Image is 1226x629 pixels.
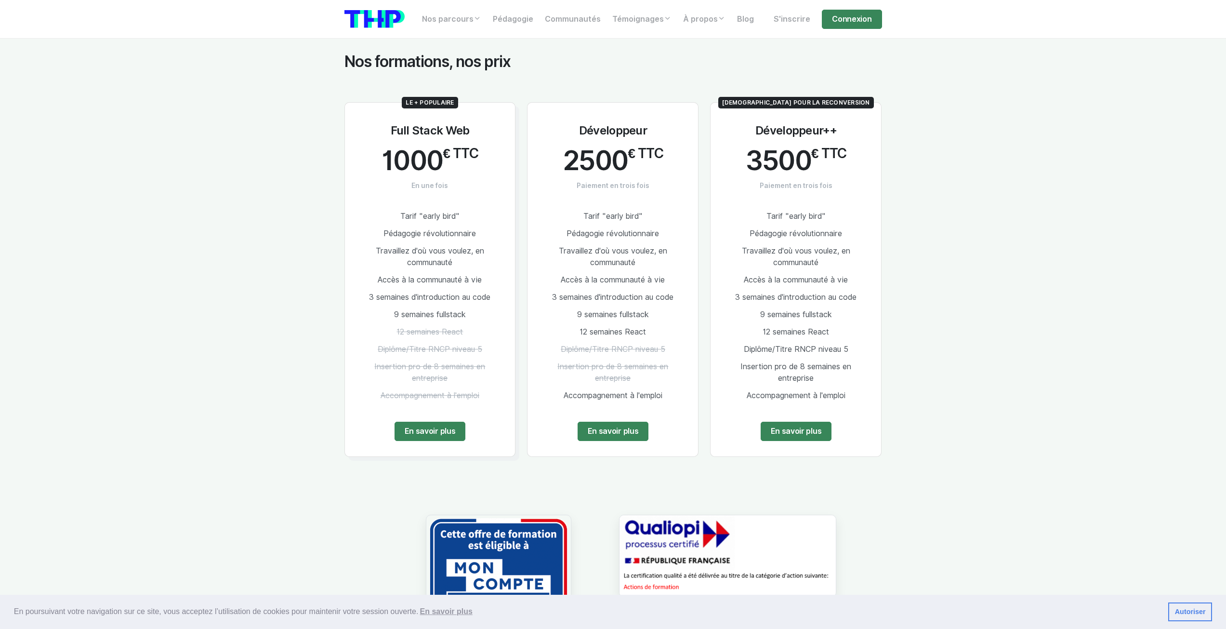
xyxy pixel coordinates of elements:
a: learn more about cookies [418,604,474,619]
span: Diplôme/Titre RNCP niveau 5 [561,345,665,354]
span: Accès à la communauté à vie [378,275,482,284]
h3: Full Stack Web [391,124,470,138]
span: Accès à la communauté à vie [561,275,665,284]
img: Certification Qualiopi [619,515,836,597]
span: 12 semaines React [580,327,646,336]
span: Accompagnement à l'emploi [747,391,845,400]
span: 9 semaines fullstack [760,310,832,319]
span: € TTC [443,146,478,162]
span: € TTC [628,146,663,162]
span: Insertion pro de 8 semaines en entreprise [740,362,851,383]
span: Paiement en trois fois [577,181,649,190]
span: € TTC [811,146,846,162]
span: Accompagnement à l'emploi [381,391,479,400]
span: 3 semaines d'introduction au code [735,293,857,302]
span: Diplôme/Titre RNCP niveau 5 [378,345,482,354]
span: Pédagogie révolutionnaire [567,229,659,238]
span: Tarif "early bird" [583,212,643,221]
a: S'inscrire [768,10,816,29]
a: En savoir plus [395,422,466,441]
span: Paiement en trois fois [760,181,832,190]
h3: Développeur [579,124,647,138]
span: 1000 [382,146,443,175]
span: Tarif "early bird" [766,212,826,221]
a: En savoir plus [761,422,832,441]
span: Diplôme/Titre RNCP niveau 5 [744,345,848,354]
a: Communautés [539,10,606,29]
span: Le + populaire [402,97,458,108]
span: Pédagogie révolutionnaire [383,229,476,238]
span: En poursuivant votre navigation sur ce site, vous acceptez l’utilisation de cookies pour mainteni... [14,604,1160,619]
span: 3 semaines d'introduction au code [369,293,490,302]
a: À propos [677,10,731,29]
img: logo [344,10,405,28]
span: Accès à la communauté à vie [744,275,848,284]
a: dismiss cookie message [1168,602,1212,622]
span: Tarif "early bird" [400,212,460,221]
span: Insertion pro de 8 semaines en entreprise [374,362,485,383]
span: 9 semaines fullstack [394,310,466,319]
h3: Développeur++ [755,124,837,138]
span: 12 semaines React [763,327,829,336]
h2: Nos formations, nos prix [344,53,882,71]
a: Nos parcours [416,10,487,29]
span: Pédagogie révolutionnaire [750,229,842,238]
span: 3500 [746,146,811,175]
a: Connexion [822,10,882,29]
span: 9 semaines fullstack [577,310,649,319]
span: Accompagnement à l'emploi [564,391,662,400]
span: [DEMOGRAPHIC_DATA] pour la reconversion [718,97,873,108]
span: 3 semaines d'introduction au code [552,293,673,302]
a: Pédagogie [487,10,539,29]
a: En savoir plus [578,422,649,441]
span: Travaillez d'où vous voulez, en communauté [742,246,850,267]
span: En une fois [411,181,448,190]
span: Insertion pro de 8 semaines en entreprise [557,362,668,383]
span: Travaillez d'où vous voulez, en communauté [376,246,484,267]
span: 12 semaines React [396,327,463,336]
span: Travaillez d'où vous voulez, en communauté [559,246,667,267]
a: Blog [731,10,760,29]
span: 2500 [563,146,628,175]
a: Témoignages [606,10,677,29]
